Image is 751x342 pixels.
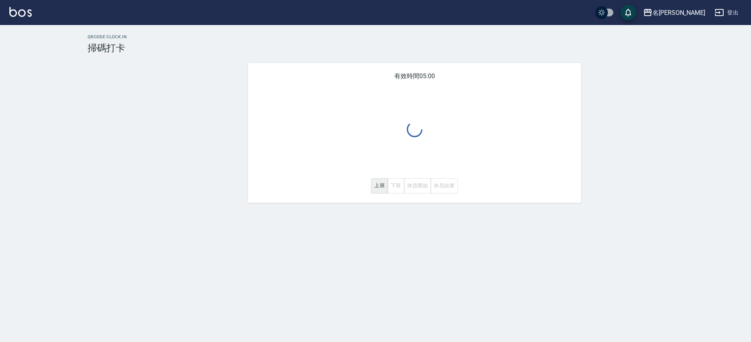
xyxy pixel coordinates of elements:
img: Logo [9,7,32,17]
button: 登出 [711,5,742,20]
div: 名[PERSON_NAME] [652,8,705,18]
button: 名[PERSON_NAME] [640,5,708,21]
div: 有效時間 05:00 [248,63,581,203]
h3: 掃碼打卡 [88,43,742,54]
h2: QRcode Clock In [88,34,742,39]
button: save [620,5,636,20]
